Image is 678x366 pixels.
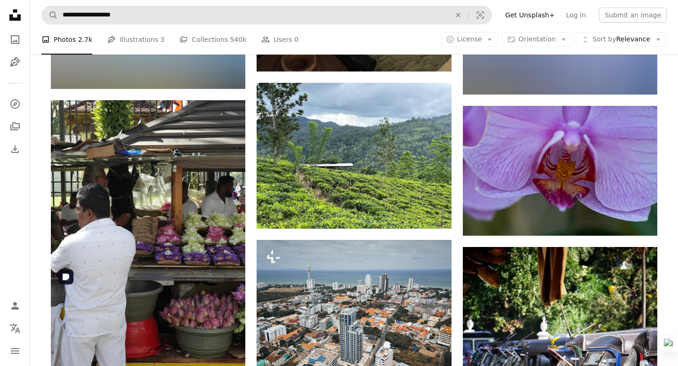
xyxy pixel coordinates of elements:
[6,53,24,72] a: Illustrations
[6,95,24,113] a: Explore
[6,117,24,136] a: Collections
[441,32,499,47] button: License
[6,6,24,26] a: Home — Unsplash
[599,8,667,23] button: Submit an image
[257,151,451,160] a: A lush green hillside covered in lots of trees
[261,24,299,55] a: Users 0
[6,342,24,360] button: Menu
[463,106,657,235] img: A close-up view of a delicate purple orchid.
[6,30,24,49] a: Photos
[448,6,468,24] button: Clear
[457,35,482,43] span: License
[502,32,572,47] button: Orientation
[179,24,246,55] a: Collections 540k
[560,8,591,23] a: Log in
[592,35,650,44] span: Relevance
[107,24,164,55] a: Illustrations 3
[294,34,299,45] span: 0
[576,32,667,47] button: Sort byRelevance
[161,34,165,45] span: 3
[592,35,616,43] span: Sort by
[463,166,657,175] a: A close-up view of a delicate purple orchid.
[230,34,246,45] span: 540k
[42,6,58,24] button: Search Unsplash
[257,300,451,309] a: Top view of Pattaya city with blue sky and blue sea. landscape background for wallpaper. The idea...
[257,83,451,229] img: A lush green hillside covered in lots of trees
[51,242,245,250] a: A man standing in front of a fruit and vegetable stand
[41,6,492,24] form: Find visuals sitewide
[6,296,24,315] a: Log in / Sign up
[518,35,556,43] span: Orientation
[469,6,492,24] button: Visual search
[500,8,560,23] a: Get Unsplash+
[6,140,24,159] a: Download History
[6,319,24,338] button: Language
